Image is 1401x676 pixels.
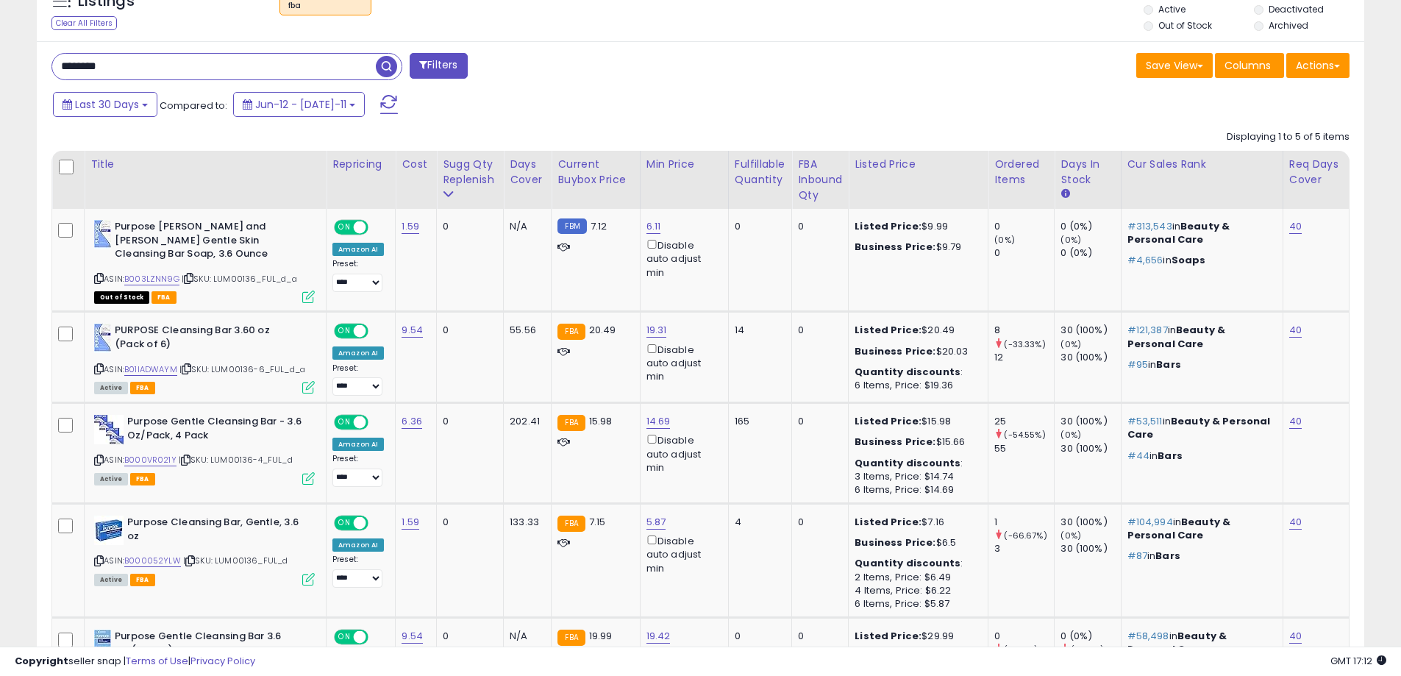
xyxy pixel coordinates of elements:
[179,454,293,466] span: | SKU: LUM00136-4_FUL_d
[855,557,977,570] div: :
[855,345,977,358] div: $20.03
[1060,188,1069,201] small: Days In Stock.
[94,516,315,584] div: ASIN:
[332,555,384,588] div: Preset:
[437,151,504,209] th: Please note that this number is a calculation based on your required days of coverage and your ve...
[1158,449,1183,463] span: Bars
[855,536,935,549] b: Business Price:
[15,654,68,668] strong: Copyright
[855,414,921,428] b: Listed Price:
[1060,351,1120,364] div: 30 (100%)
[1004,338,1045,350] small: (-33.33%)
[94,382,128,394] span: All listings currently available for purchase on Amazon
[855,630,977,643] div: $29.99
[855,379,977,392] div: 6 Items, Price: $19.36
[94,574,128,586] span: All listings currently available for purchase on Amazon
[332,454,384,487] div: Preset:
[94,473,128,485] span: All listings currently available for purchase on Amazon
[855,536,977,549] div: $6.5
[1127,324,1272,350] p: in
[335,221,354,234] span: ON
[1127,515,1173,529] span: #104,994
[1127,254,1272,267] p: in
[855,157,982,172] div: Listed Price
[1127,549,1272,563] p: in
[1330,654,1386,668] span: 2025-08-11 17:12 GMT
[510,630,540,643] div: N/A
[130,382,155,394] span: FBA
[127,415,306,446] b: Purpose Gentle Cleansing Bar - 3.6 Oz/Pack, 4 Pack
[994,220,1054,233] div: 0
[332,363,384,396] div: Preset:
[127,516,306,547] b: Purpose Cleansing Bar, Gentle, 3.6 oz
[1289,157,1343,188] div: Req Days Cover
[1060,338,1081,350] small: (0%)
[1127,253,1163,267] span: #4,656
[183,555,288,566] span: | SKU: LUM00136_FUL_d
[332,157,389,172] div: Repricing
[402,515,419,530] a: 1.59
[1060,220,1120,233] div: 0 (0%)
[1127,630,1272,656] p: in
[510,220,540,233] div: N/A
[1269,3,1324,15] label: Deactivated
[510,516,540,529] div: 133.33
[855,456,960,470] b: Quantity discounts
[1060,630,1120,643] div: 0 (0%)
[94,220,315,302] div: ASIN:
[798,516,837,529] div: 0
[1227,130,1350,144] div: Displaying 1 to 5 of 5 items
[646,341,717,384] div: Disable auto adjust min
[855,365,960,379] b: Quantity discounts
[557,157,633,188] div: Current Buybox Price
[557,324,585,340] small: FBA
[994,516,1054,529] div: 1
[1127,323,1168,337] span: #121,387
[855,220,977,233] div: $9.99
[1060,324,1120,337] div: 30 (100%)
[1127,220,1272,246] p: in
[1156,357,1181,371] span: Bars
[335,631,354,644] span: ON
[1060,530,1081,541] small: (0%)
[798,220,837,233] div: 0
[94,516,124,545] img: 51sxd7-4aNL._SL40_.jpg
[1289,515,1302,530] a: 40
[366,221,390,234] span: OFF
[1127,414,1271,441] span: Beauty & Personal Care
[1127,415,1272,441] p: in
[855,240,935,254] b: Business Price:
[855,415,977,428] div: $15.98
[443,324,492,337] div: 0
[994,246,1054,260] div: 0
[1060,516,1120,529] div: 30 (100%)
[646,323,667,338] a: 19.31
[94,630,111,659] img: 41y2LuvdECL._SL40_.jpg
[115,324,293,355] b: PURPOSE Cleansing Bar 3.60 oz (Pack of 6)
[855,366,977,379] div: :
[443,415,492,428] div: 0
[855,571,977,584] div: 2 Items, Price: $6.49
[855,219,921,233] b: Listed Price:
[332,259,384,292] div: Preset:
[182,273,297,285] span: | SKU: LUM00136_FUL_d_a
[94,324,111,353] img: 41O7OKFCILL._SL40_.jpg
[646,629,671,644] a: 19.42
[402,323,423,338] a: 9.54
[233,92,365,117] button: Jun-12 - [DATE]-11
[855,556,960,570] b: Quantity discounts
[1127,358,1272,371] p: in
[1060,542,1120,555] div: 30 (100%)
[735,324,781,337] div: 14
[994,542,1054,555] div: 3
[443,157,497,188] div: Sugg Qty Replenish
[1004,530,1047,541] small: (-66.67%)
[1127,357,1148,371] span: #95
[855,435,977,449] div: $15.66
[798,415,837,428] div: 0
[255,97,346,112] span: Jun-12 - [DATE]-11
[115,630,293,661] b: Purpose Gentle Cleansing Bar 3.6 Oz (6 Pack)
[402,157,430,172] div: Cost
[94,291,149,304] span: All listings that are currently out of stock and unavailable for purchase on Amazon
[1127,516,1272,542] p: in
